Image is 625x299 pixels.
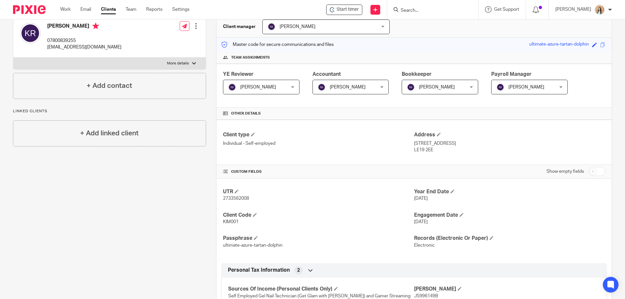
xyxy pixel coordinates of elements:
[414,286,600,292] h4: [PERSON_NAME]
[47,37,121,44] p: 07800839255
[146,6,162,13] a: Reports
[508,85,544,89] span: [PERSON_NAME]
[223,212,414,219] h4: Client Code
[60,6,71,13] a: Work
[280,24,315,29] span: [PERSON_NAME]
[47,23,121,31] h4: [PERSON_NAME]
[318,83,326,91] img: svg%3E
[240,85,276,89] span: [PERSON_NAME]
[407,83,415,91] img: svg%3E
[228,286,414,292] h4: Sources Of Income (Personal Clients Only)
[80,6,91,13] a: Email
[414,243,435,248] span: Electronic
[223,23,256,30] h3: Client manager
[400,8,459,14] input: Search
[223,188,414,195] h4: UTR
[20,23,41,44] img: svg%3E
[223,72,254,77] span: YE Reviewer
[223,140,414,147] p: Individual - Self-employed
[223,235,414,242] h4: Passphrase
[326,5,362,15] div: Kim Remington
[87,81,132,91] h4: + Add contact
[13,109,206,114] p: Linked clients
[47,44,121,50] p: [EMAIL_ADDRESS][DOMAIN_NAME]
[223,196,249,201] span: 2733562008
[337,6,359,13] span: Start timer
[414,220,428,224] span: [DATE]
[231,55,270,60] span: Team assignments
[491,72,532,77] span: Payroll Manager
[547,168,584,175] label: Show empty fields
[80,128,139,138] h4: + Add linked client
[414,140,605,147] p: [STREET_ADDRESS]
[414,131,605,138] h4: Address
[494,7,519,12] span: Get Support
[414,147,605,153] p: LE19 2EE
[496,83,504,91] img: svg%3E
[231,111,261,116] span: Other details
[268,23,275,31] img: svg%3E
[223,131,414,138] h4: Client type
[92,23,99,29] i: Primary
[167,61,189,66] p: More details
[297,267,300,274] span: 2
[101,6,116,13] a: Clients
[13,5,46,14] img: Pixie
[312,72,341,77] span: Accountant
[126,6,136,13] a: Team
[221,41,334,48] p: Master code for secure communications and files
[402,72,432,77] span: Bookkeeper
[223,169,414,174] h4: CUSTOM FIELDS
[330,85,366,89] span: [PERSON_NAME]
[594,5,605,15] img: Linkedin%20Posts%20-%20Client%20success%20stories%20(1).png
[414,212,605,219] h4: Engagement Date
[414,196,428,201] span: [DATE]
[223,243,283,248] span: ultimate-azure-tartan-dolphin
[529,41,589,48] div: ultimate-azure-tartan-dolphin
[172,6,189,13] a: Settings
[414,235,605,242] h4: Records (Electronic Or Paper)
[414,188,605,195] h4: Year End Date
[228,267,290,274] span: Personal Tax Information
[419,85,455,89] span: [PERSON_NAME]
[223,220,239,224] span: KIM001
[414,294,438,298] span: JS996149B
[228,83,236,91] img: svg%3E
[555,6,591,13] p: [PERSON_NAME]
